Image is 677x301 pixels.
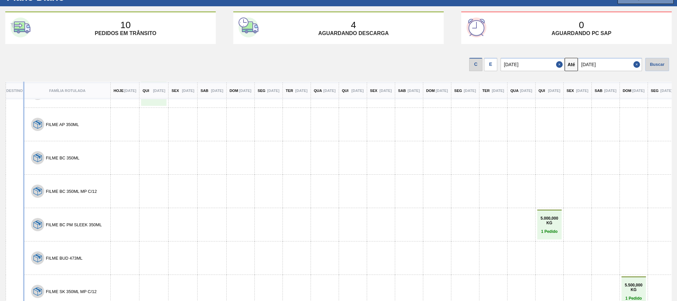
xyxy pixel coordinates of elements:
p: Aguardando PC SAP [551,30,611,36]
button: Close [633,58,642,71]
p: [DATE] [267,89,280,93]
p: Qui [342,89,349,93]
p: Qua [510,89,519,93]
p: [DATE] [239,89,251,93]
button: FILME BC 350ML MP C/12 [46,189,97,194]
p: [DATE] [604,89,617,93]
p: Qui [539,89,545,93]
img: 7hKVVNeldsGH5KwE07rPnOGsQy+SHCf9ftlnweef0E1el2YcIeEt5yaNqj+jPq4oMsVpG1vCxiwYEd4SvddTlxqBvEWZPhf52... [33,153,42,162]
p: [DATE] [182,89,194,93]
img: 7hKVVNeldsGH5KwE07rPnOGsQy+SHCf9ftlnweef0E1el2YcIeEt5yaNqj+jPq4oMsVpG1vCxiwYEd4SvddTlxqBvEWZPhf52... [33,187,42,195]
p: [DATE] [520,89,532,93]
div: Buscar [645,58,669,71]
button: Até [565,58,578,71]
p: Seg [651,89,659,93]
p: Sex [567,89,574,93]
p: Hoje [114,89,124,93]
div: C [469,58,482,71]
input: dd/mm/yyyy [501,58,565,71]
a: 5.000,000 KG1 Pedido [539,216,560,234]
button: FILME BC PM SLEEK 350ML [46,222,102,227]
p: 4 [351,20,356,30]
p: [DATE] [436,89,448,93]
p: Qua [314,89,322,93]
p: [DATE] [295,89,308,93]
th: Família Rotulada [24,82,111,99]
p: Seg [258,89,266,93]
input: dd/mm/yyyy [578,58,642,71]
p: Dom [426,89,435,93]
p: Seg [454,89,462,93]
div: Visão Data de Entrega [484,56,497,71]
p: 10 [120,20,131,30]
p: 1 Pedido [539,229,560,234]
p: [DATE] [380,89,392,93]
p: 1 Pedido [623,296,644,301]
p: [DATE] [660,89,673,93]
p: Dom [623,89,631,93]
p: Sab [398,89,406,93]
p: [DATE] [323,89,336,93]
img: 7hKVVNeldsGH5KwE07rPnOGsQy+SHCf9ftlnweef0E1el2YcIeEt5yaNqj+jPq4oMsVpG1vCxiwYEd4SvddTlxqBvEWZPhf52... [33,120,42,129]
p: Ter [286,89,293,93]
p: [DATE] [576,89,588,93]
p: [DATE] [124,89,136,93]
p: Ter [482,89,490,93]
p: Sab [595,89,603,93]
img: third-card-icon [467,18,486,37]
button: FILME AP 350ML [46,122,79,127]
p: Pedidos em trânsito [95,30,156,36]
p: [DATE] [492,89,504,93]
p: Sex [171,89,179,93]
button: FILME BUD 473ML [46,256,83,261]
p: [DATE] [548,89,560,93]
button: Close [556,58,565,71]
a: 5.500,000 KG1 Pedido [623,283,644,301]
p: [DATE] [352,89,364,93]
p: Sex [370,89,377,93]
p: [DATE] [464,89,476,93]
th: Destino [6,82,24,99]
p: 5.500,000 KG [623,283,644,292]
p: Qui [142,89,149,93]
button: FILME SK 350ML MP C/12 [46,289,97,294]
p: 5.000,000 KG [539,216,560,225]
p: [DATE] [211,89,223,93]
div: Visão data de Coleta [469,56,482,71]
img: 7hKVVNeldsGH5KwE07rPnOGsQy+SHCf9ftlnweef0E1el2YcIeEt5yaNqj+jPq4oMsVpG1vCxiwYEd4SvddTlxqBvEWZPhf52... [33,220,42,229]
p: Dom [230,89,238,93]
p: Sab [201,89,208,93]
img: second-card-icon [239,18,258,37]
p: [DATE] [632,89,645,93]
button: FILME BC 350ML [46,155,80,160]
p: 0 [579,20,584,30]
div: E [484,58,497,71]
p: [DATE] [153,89,165,93]
img: first-card-icon [11,18,30,37]
p: Aguardando descarga [318,30,389,36]
p: [DATE] [408,89,420,93]
img: 7hKVVNeldsGH5KwE07rPnOGsQy+SHCf9ftlnweef0E1el2YcIeEt5yaNqj+jPq4oMsVpG1vCxiwYEd4SvddTlxqBvEWZPhf52... [33,254,42,262]
img: 7hKVVNeldsGH5KwE07rPnOGsQy+SHCf9ftlnweef0E1el2YcIeEt5yaNqj+jPq4oMsVpG1vCxiwYEd4SvddTlxqBvEWZPhf52... [33,287,42,296]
